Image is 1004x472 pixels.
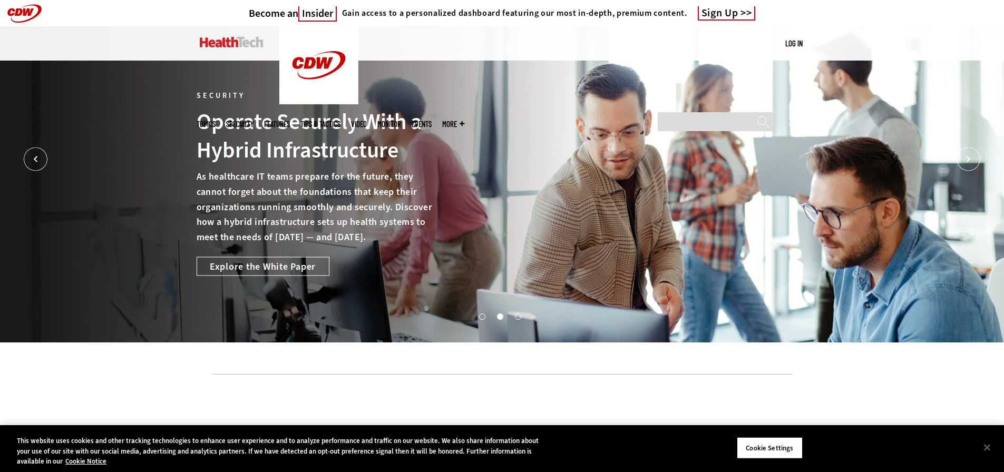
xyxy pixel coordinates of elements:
button: Close [976,436,999,459]
a: Log in [785,38,803,48]
a: Events [412,120,432,128]
a: Tips & Tactics [300,120,340,128]
div: User menu [785,38,803,49]
span: Insider [298,6,337,22]
a: Video [351,120,367,128]
span: Topics [197,120,216,128]
button: 2 of 3 [497,313,502,319]
a: Features [264,120,290,128]
span: Specialty [226,120,254,128]
h3: Become an [249,7,337,20]
div: This website uses cookies and other tracking technologies to enhance user experience and to analy... [17,436,552,467]
a: MonITor [377,120,401,128]
iframe: advertisement [310,390,694,438]
button: 3 of 3 [515,313,520,319]
span: More [442,120,464,128]
a: CDW [279,96,358,107]
a: Explore the White Paper [197,257,329,276]
img: Home [200,37,264,47]
a: Sign Up [698,6,756,21]
button: Cookie Settings [737,437,803,459]
h4: Gain access to a personalized dashboard featuring our most in-depth, premium content. [342,8,687,18]
div: Operate Securely With a Hybrid Infrastructure [197,107,441,164]
button: 1 of 3 [479,313,484,319]
img: Home [279,26,358,104]
a: More information about your privacy [65,457,106,466]
p: As healthcare IT teams prepare for the future, they cannot forget about the foundations that keep... [197,169,441,245]
button: Next [957,147,980,171]
button: Prev [24,147,47,171]
a: Become anInsider [249,7,337,20]
a: Gain access to a personalized dashboard featuring our most in-depth, premium content. [337,8,687,18]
